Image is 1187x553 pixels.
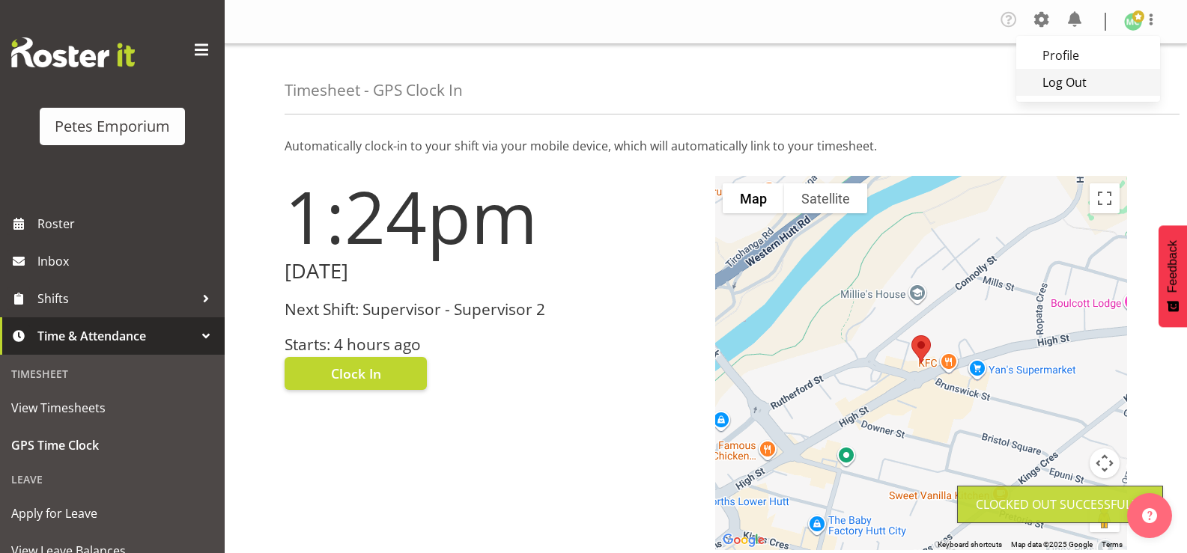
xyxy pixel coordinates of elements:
[11,434,213,456] span: GPS Time Clock
[1102,540,1123,549] a: Terms (opens in new tab)
[11,502,213,525] span: Apply for Leave
[4,358,221,389] div: Timesheet
[4,389,221,427] a: View Timesheets
[331,364,381,383] span: Clock In
[719,531,768,550] img: Google
[1124,13,1142,31] img: melissa-cowen2635.jpg
[1011,540,1093,549] span: Map data ©2025 Google
[1016,69,1160,96] a: Log Out
[4,495,221,532] a: Apply for Leave
[784,183,867,213] button: Show satellite imagery
[37,250,217,272] span: Inbox
[1090,183,1120,213] button: Toggle fullscreen view
[1142,508,1157,523] img: help-xxl-2.png
[37,213,217,235] span: Roster
[4,464,221,495] div: Leave
[37,287,195,310] span: Shifts
[285,82,463,99] h4: Timesheet - GPS Clock In
[1090,448,1120,478] button: Map camera controls
[285,301,697,318] h3: Next Shift: Supervisor - Supervisor 2
[285,176,697,257] h1: 1:24pm
[1159,225,1187,327] button: Feedback - Show survey
[285,336,697,353] h3: Starts: 4 hours ago
[37,325,195,347] span: Time & Attendance
[4,427,221,464] a: GPS Time Clock
[723,183,784,213] button: Show street map
[11,397,213,419] span: View Timesheets
[976,495,1144,513] div: Clocked out Successfully
[1016,42,1160,69] a: Profile
[719,531,768,550] a: Open this area in Google Maps (opens a new window)
[285,357,427,390] button: Clock In
[285,260,697,283] h2: [DATE]
[938,540,1002,550] button: Keyboard shortcuts
[55,115,170,138] div: Petes Emporium
[285,137,1127,155] p: Automatically clock-in to your shift via your mobile device, which will automatically link to you...
[11,37,135,67] img: Rosterit website logo
[1166,240,1180,293] span: Feedback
